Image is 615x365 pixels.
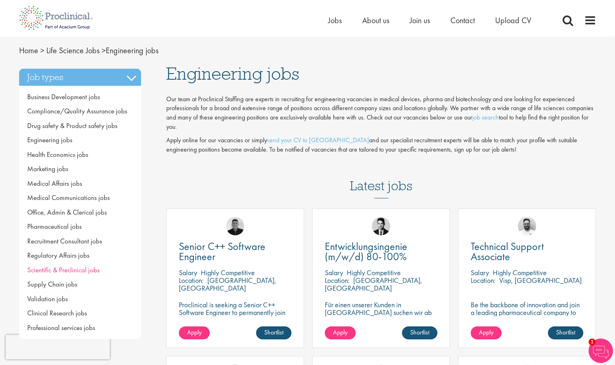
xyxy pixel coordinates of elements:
[19,219,141,234] a: Pharmaceutical jobs
[27,179,82,188] span: Medical Affairs jobs
[493,268,547,277] p: Highly Competitive
[19,45,38,56] a: breadcrumb link to Home
[472,113,499,122] a: job search
[19,90,141,104] a: Business Development jobs
[27,222,82,231] span: Pharmaceutical jobs
[46,45,100,56] a: breadcrumb link to Life Science Jobs
[328,15,342,26] a: Jobs
[471,241,583,262] a: Technical Support Associate
[362,15,389,26] a: About us
[325,301,437,339] p: Für einen unserer Kunden in [GEOGRAPHIC_DATA] suchen wir ab sofort einen Entwicklungsingenieur Ku...
[27,164,68,173] span: Marketing jobs
[40,45,44,56] span: >
[19,104,141,119] a: Compliance/Quality Assurance jobs
[166,136,596,154] p: Apply online for our vacancies or simply and our specialist recruitment experts will be able to m...
[333,328,348,337] span: Apply
[256,326,291,339] a: Shortlist
[27,150,88,159] span: Health Economics jobs
[372,217,390,235] img: Thomas Wenig
[325,276,350,285] span: Location:
[518,217,536,235] img: Emile De Beer
[499,276,582,285] p: Visp, [GEOGRAPHIC_DATA]
[179,276,276,293] p: [GEOGRAPHIC_DATA], [GEOGRAPHIC_DATA]
[19,148,141,162] a: Health Economics jobs
[19,234,141,249] a: Recruitment Consultant jobs
[27,309,87,317] span: Clinical Research jobs
[179,239,265,263] span: Senior C++ Software Engineer
[27,323,95,332] span: Professional services jobs
[179,276,204,285] span: Location:
[27,294,68,303] span: Validation jobs
[471,268,489,277] span: Salary
[102,45,106,56] span: >
[179,268,197,277] span: Salary
[479,328,493,337] span: Apply
[471,276,495,285] span: Location:
[19,248,141,263] a: Regulatory Affairs jobs
[471,301,583,332] p: Be the backbone of innovation and join a leading pharmaceutical company to help keep life-changin...
[179,241,291,262] a: Senior C++ Software Engineer
[27,92,100,101] span: Business Development jobs
[27,193,110,202] span: Medical Communications jobs
[27,237,102,246] span: Recruitment Consultant jobs
[325,268,343,277] span: Salary
[187,328,202,337] span: Apply
[450,15,475,26] a: Contact
[589,339,613,363] img: Chatbot
[179,301,291,332] p: Proclinical is seeking a Senior C++ Software Engineer to permanently join their dynamic team in [...
[19,162,141,176] a: Marketing jobs
[27,265,100,274] span: Scientific & Preclinical jobs
[27,251,89,260] span: Regulatory Affairs jobs
[226,217,244,235] img: Christian Andersen
[19,277,141,292] a: Supply Chain jobs
[402,326,437,339] a: Shortlist
[166,63,299,85] span: Engineering jobs
[325,241,437,262] a: Entwicklungsingenie (m/w/d) 80-100%
[19,306,141,321] a: Clinical Research jobs
[325,326,356,339] a: Apply
[179,326,210,339] a: Apply
[347,268,401,277] p: Highly Competitive
[471,239,544,263] span: Technical Support Associate
[350,159,413,198] h3: Latest jobs
[325,276,422,293] p: [GEOGRAPHIC_DATA], [GEOGRAPHIC_DATA]
[19,119,141,133] a: Drug safety & Product safety jobs
[325,239,407,263] span: Entwicklungsingenie (m/w/d) 80-100%
[27,121,117,130] span: Drug safety & Product safety jobs
[19,205,141,220] a: Office, Admin & Clerical jobs
[19,321,141,335] a: Professional services jobs
[495,15,531,26] a: Upload CV
[27,208,107,217] span: Office, Admin & Clerical jobs
[589,339,595,345] span: 1
[27,135,72,144] span: Engineering jobs
[201,268,255,277] p: Highly Competitive
[166,95,596,132] p: Our team at Proclinical Staffing are experts in recruiting for engineering vacancies in medical d...
[6,335,110,359] iframe: reCAPTCHA
[19,69,141,86] h3: Job types
[19,45,159,56] span: Engineering jobs
[548,326,583,339] a: Shortlist
[27,106,127,115] span: Compliance/Quality Assurance jobs
[471,326,502,339] a: Apply
[27,280,77,289] span: Supply Chain jobs
[267,136,369,144] a: send your CV to [GEOGRAPHIC_DATA]
[19,191,141,205] a: Medical Communications jobs
[19,176,141,191] a: Medical Affairs jobs
[19,133,141,148] a: Engineering jobs
[19,292,141,306] a: Validation jobs
[410,15,430,26] a: Join us
[19,263,141,278] a: Scientific & Preclinical jobs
